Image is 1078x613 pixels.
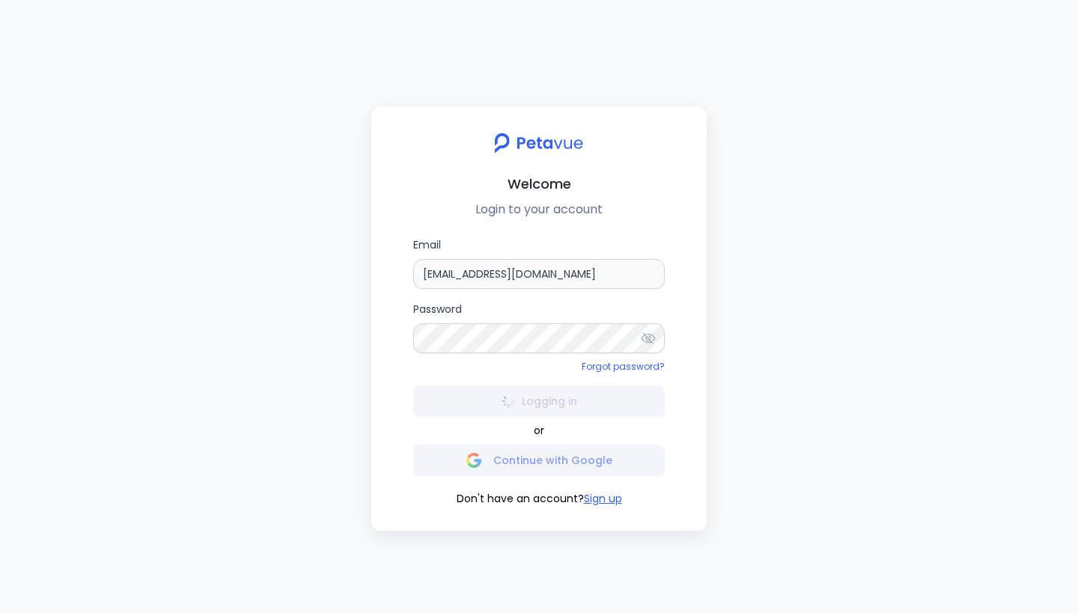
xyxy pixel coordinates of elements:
[484,125,593,161] img: petavue logo
[413,259,665,289] input: Email
[413,237,665,289] label: Email
[582,360,665,373] a: Forgot password?
[457,491,584,507] span: Don't have an account?
[383,201,695,219] p: Login to your account
[383,173,695,195] h2: Welcome
[413,323,665,353] input: Password
[584,491,622,507] button: Sign up
[534,423,544,439] span: or
[413,301,665,353] label: Password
